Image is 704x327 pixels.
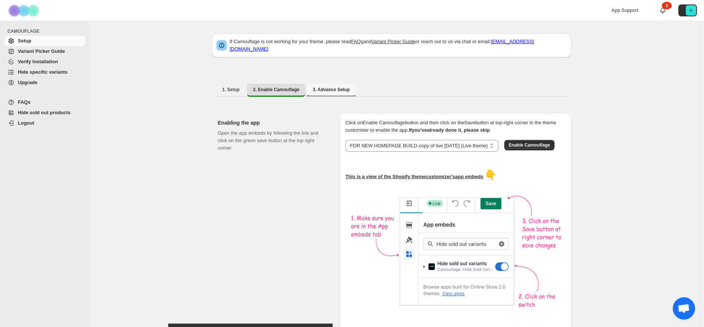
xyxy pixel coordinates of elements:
b: If you've already done it, please skip [409,127,490,133]
a: Hide specific variants [4,67,85,77]
h2: Enabling the app [218,119,328,126]
span: 3. Advance Setup [313,87,350,93]
p: If Camouflage is not working for your theme, please read and or reach out to us via chat or email: [230,38,567,53]
img: camouflage-enable [345,186,569,317]
span: 2. Enable Camouflage [253,87,299,93]
a: Upgrade [4,77,85,88]
span: 1. Setup [222,87,240,93]
span: Enable Camouflage [509,142,550,148]
img: Camouflage [6,0,43,21]
a: Enable Camouflage [504,142,554,148]
span: Avatar with initials A [686,5,696,16]
span: CAMOUFLAGE [7,28,86,34]
a: Open chat [673,297,695,320]
span: Variant Picker Guide [18,48,65,54]
a: Setup [4,36,85,46]
button: Enable Camouflage [504,140,554,150]
span: Logout [18,120,34,126]
div: 2 [662,2,672,9]
span: FAQs [18,99,30,105]
a: Logout [4,118,85,128]
p: Click on Enable Camouflage button and then click on the Save button at top-right corner in the th... [345,119,565,134]
span: Verify Installation [18,59,58,64]
a: 2 [659,7,666,14]
a: Verify Installation [4,57,85,67]
button: Avatar with initials A [678,4,697,16]
a: Variant Picker Guide [4,46,85,57]
text: A [689,8,692,13]
span: Hide specific variants [18,69,68,75]
a: FAQs [4,97,85,108]
u: This is a view of the Shopify theme customizer's app embeds [345,174,483,179]
span: Setup [18,38,31,44]
span: 👇 [485,169,496,180]
span: App Support [611,7,638,13]
span: Upgrade [18,80,38,85]
a: FAQs [351,39,363,44]
a: Variant Picker Guide [371,39,415,44]
span: Hide sold out products [18,110,71,115]
a: Hide sold out products [4,108,85,118]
